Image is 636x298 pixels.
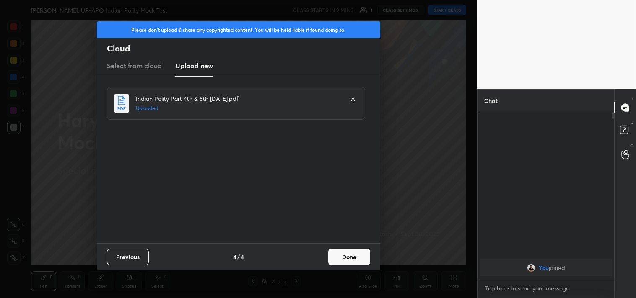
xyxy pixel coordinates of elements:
[175,61,213,71] h3: Upload new
[107,249,149,265] button: Previous
[538,265,548,271] span: You
[478,90,504,112] p: Chat
[136,105,341,112] h5: Uploaded
[107,43,380,54] h2: Cloud
[478,258,614,278] div: grid
[631,119,633,126] p: D
[527,264,535,272] img: 50a2b7cafd4e47798829f34b8bc3a81a.jpg
[328,249,370,265] button: Done
[631,96,633,102] p: T
[548,265,565,271] span: joined
[630,143,633,149] p: G
[233,252,236,261] h4: 4
[237,252,240,261] h4: /
[241,252,244,261] h4: 4
[97,21,380,38] div: Please don't upload & share any copyrighted content. You will be held liable if found doing so.
[136,94,341,103] h4: Indian Polity Part 4th & 5th [DATE].pdf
